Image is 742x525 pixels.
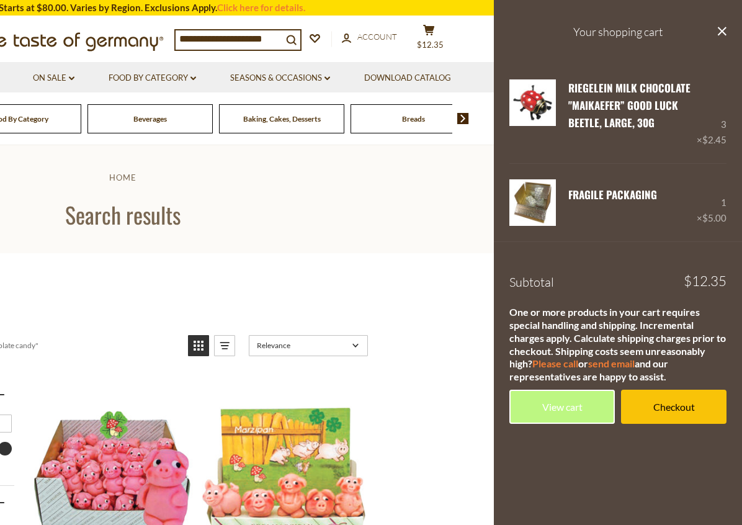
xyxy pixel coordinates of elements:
[702,134,726,145] span: $2.45
[357,32,397,42] span: Account
[217,2,305,13] a: Click here for details.
[697,79,726,148] div: 3 ×
[532,357,578,369] a: Please call
[109,173,136,182] a: Home
[509,179,556,226] img: FRAGILE Packaging
[402,114,425,123] a: Breads
[702,212,726,223] span: $5.00
[568,187,657,202] a: FRAGILE Packaging
[621,390,726,424] a: Checkout
[249,335,368,356] a: Sort options
[109,71,196,85] a: Food By Category
[457,113,469,124] img: next arrow
[684,274,726,288] span: $12.35
[509,79,556,126] img: Riegelein Milk Chocolate Good Luck Beetle Large
[133,114,167,123] a: Beverages
[243,114,321,123] a: Baking, Cakes, Desserts
[364,71,451,85] a: Download Catalog
[257,341,348,350] span: Relevance
[214,335,235,356] a: View list mode
[33,71,74,85] a: On Sale
[230,71,330,85] a: Seasons & Occasions
[410,24,447,55] button: $12.35
[509,274,554,290] span: Subtotal
[509,79,556,148] a: Riegelein Milk Chocolate Good Luck Beetle Large
[342,30,397,44] a: Account
[697,179,726,226] div: 1 ×
[568,80,691,131] a: Riegelein Milk Chocolate "Maikaefer” Good Luck Beetle, large, 30g
[509,390,615,424] a: View cart
[188,335,209,356] a: View grid mode
[588,357,635,369] a: send email
[509,306,726,384] div: One or more products in your cart requires special handling and shipping. Incremental charges app...
[417,40,444,50] span: $12.35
